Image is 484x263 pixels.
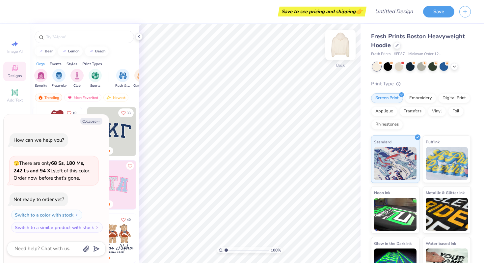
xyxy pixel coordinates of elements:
img: trending.gif [38,95,43,100]
button: Like [64,108,79,117]
strong: 68 Ss, 180 Ms, 242 Ls and 94 XLs [13,160,84,174]
img: e74243e0-e378-47aa-a400-bc6bcb25063a [81,107,130,156]
button: filter button [70,69,84,88]
div: Orgs [36,61,45,67]
img: Metallic & Glitter Ink [426,198,468,231]
div: Rhinestones [371,120,403,130]
span: Fraternity [52,83,67,88]
div: filter for Sports [89,69,102,88]
img: edfb13fc-0e43-44eb-bea2-bf7fc0dd67f9 [136,107,184,156]
span: There are only left of this color. Order now before that's gone. [13,160,90,181]
img: most_fav.gif [67,95,72,100]
button: filter button [34,69,47,88]
span: Image AI [7,49,23,54]
span: Minimum Order: 12 + [408,51,441,57]
div: lemon [68,49,80,53]
div: Newest [103,94,128,102]
div: Most Favorited [64,94,101,102]
button: beach [85,46,109,56]
div: bear [45,49,53,53]
button: Switch to a color with stock [11,210,82,220]
img: Club Image [73,72,81,79]
span: Designs [8,73,22,78]
button: bear [35,46,56,56]
span: # FP87 [394,51,405,57]
div: Print Type [371,80,471,88]
span: Game Day [133,83,148,88]
span: Water based Ink [426,240,456,247]
img: Game Day Image [137,72,145,79]
div: filter for Rush & Bid [115,69,130,88]
button: filter button [133,69,148,88]
img: Switch to a similar product with stock [95,225,99,229]
span: Club [73,83,81,88]
button: Save [423,6,454,17]
button: Like [118,108,134,117]
img: Switch to a color with stock [75,213,79,217]
div: Events [50,61,62,67]
span: Rush & Bid [115,83,130,88]
div: Screen Print [371,93,403,103]
input: Try "Alpha" [45,34,130,40]
input: Untitled Design [370,5,418,18]
img: 9980f5e8-e6a1-4b4a-8839-2b0e9349023c [87,161,136,209]
img: trend_line.gif [62,49,67,53]
span: 👉 [356,7,363,15]
div: filter for Club [70,69,84,88]
img: Rush & Bid Image [119,72,127,79]
span: 33 [127,111,131,115]
img: trend_line.gif [89,49,94,53]
span: Sorority [35,83,47,88]
span: 100 % [271,247,281,253]
div: Trending [35,94,62,102]
img: d12c9beb-9502-45c7-ae94-40b97fdd6040 [136,214,184,263]
div: How can we help you? [13,137,64,143]
button: filter button [52,69,67,88]
span: Standard [374,138,391,145]
img: Newest.gif [106,95,112,100]
img: Sorority Image [37,72,45,79]
div: Print Types [82,61,102,67]
img: 5ee11766-d822-42f5-ad4e-763472bf8dcf [136,161,184,209]
button: lemon [58,46,83,56]
span: Puff Ink [426,138,440,145]
span: 10 [72,111,76,115]
div: Digital Print [438,93,470,103]
button: filter button [115,69,130,88]
img: Standard [374,147,417,180]
div: Embroidery [405,93,436,103]
img: Sports Image [92,72,99,79]
span: Sports [90,83,100,88]
span: 40 [127,218,131,221]
span: Add Text [7,98,23,103]
img: trend_line.gif [38,49,43,53]
div: Not ready to order yet? [13,196,64,203]
div: Vinyl [428,106,446,116]
div: Back [336,62,345,68]
img: Fraternity Image [55,72,63,79]
img: a3be6b59-b000-4a72-aad0-0c575b892a6b [87,214,136,263]
div: Foil [448,106,464,116]
div: Transfers [399,106,426,116]
span: Metallic & Glitter Ink [426,189,465,196]
div: beach [95,49,106,53]
span: Fresh Prints Boston Heavyweight Hoodie [371,32,465,49]
div: filter for Fraternity [52,69,67,88]
img: 3b9aba4f-e317-4aa7-a679-c95a879539bd [87,107,136,156]
img: Neon Ink [374,198,417,231]
img: Back [327,32,354,58]
div: Styles [67,61,77,67]
button: Switch to a similar product with stock [11,222,103,233]
span: Fresh Prints [371,51,390,57]
img: Puff Ink [426,147,468,180]
button: Collapse [80,118,102,125]
div: Applique [371,106,397,116]
span: Glow in the Dark Ink [374,240,412,247]
img: 587403a7-0594-4a7f-b2bd-0ca67a3ff8dd [33,107,82,156]
div: Save to see pricing and shipping [280,7,365,16]
div: filter for Sorority [34,69,47,88]
span: 🫣 [13,160,19,166]
span: Neon Ink [374,189,390,196]
button: filter button [89,69,102,88]
button: Like [126,162,134,170]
